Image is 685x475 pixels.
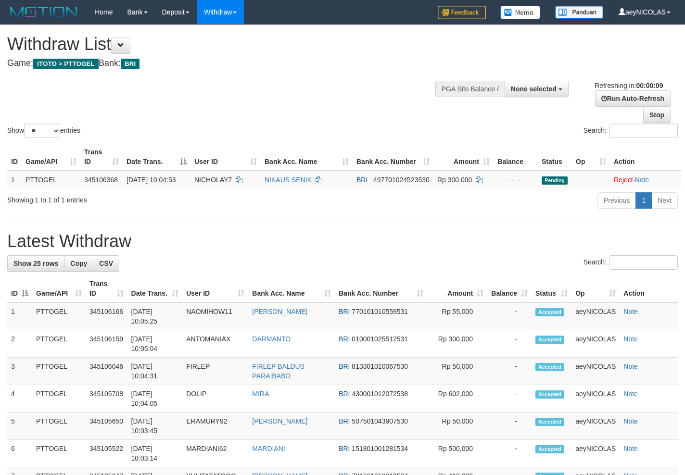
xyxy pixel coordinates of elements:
label: Search: [584,255,678,270]
td: aeyNICOLAS [571,385,620,412]
td: PTTOGEL [22,171,80,188]
td: 1 [7,302,32,330]
span: Accepted [535,336,564,344]
td: - [487,302,532,330]
td: 6 [7,440,32,467]
a: Note [623,362,638,370]
td: 2 [7,330,32,358]
a: DARMANTO [252,335,291,343]
th: Bank Acc. Name: activate to sort column ascending [261,143,353,171]
td: aeyNICOLAS [571,412,620,440]
td: ERAMURY92 [182,412,248,440]
td: 345105522 [86,440,127,467]
span: Accepted [535,390,564,399]
span: Accepted [535,363,564,371]
span: Copy 813301010067530 to clipboard [352,362,408,370]
td: 3 [7,358,32,385]
td: 345106046 [86,358,127,385]
h1: Latest Withdraw [7,232,678,251]
span: [DATE] 10:04:53 [127,176,176,184]
a: 1 [635,192,652,209]
a: Note [623,390,638,398]
th: Status: activate to sort column ascending [532,275,571,302]
span: Rp 300.000 [437,176,472,184]
th: Balance: activate to sort column ascending [487,275,532,302]
th: Game/API: activate to sort column ascending [22,143,80,171]
th: Bank Acc. Number: activate to sort column ascending [353,143,433,171]
div: Showing 1 to 1 of 1 entries [7,191,278,205]
th: Balance [494,143,538,171]
a: MIRA [252,390,269,398]
td: - [487,412,532,440]
div: - - - [497,175,534,185]
td: DOLIP [182,385,248,412]
span: Show 25 rows [13,260,58,267]
td: [DATE] 10:03:45 [127,412,183,440]
label: Show entries [7,124,80,138]
th: User ID: activate to sort column ascending [190,143,261,171]
img: Button%20Memo.svg [500,6,541,19]
td: PTTOGEL [32,302,86,330]
span: BRI [339,417,350,425]
td: [DATE] 10:05:04 [127,330,183,358]
td: Rp 602,000 [427,385,487,412]
a: Next [651,192,678,209]
a: FIRLEP BALDUS PARAIBABO [252,362,304,380]
a: Previous [597,192,636,209]
td: [DATE] 10:03:14 [127,440,183,467]
label: Search: [584,124,678,138]
td: PTTOGEL [32,358,86,385]
h4: Game: Bank: [7,59,447,68]
a: Stop [643,107,671,123]
a: Copy [64,255,93,272]
th: Trans ID: activate to sort column ascending [80,143,123,171]
div: PGA Site Balance / [435,81,505,97]
span: Pending [542,176,568,185]
span: BRI [339,390,350,398]
td: Rp 55,000 [427,302,487,330]
th: ID [7,143,22,171]
td: 345106159 [86,330,127,358]
th: Amount: activate to sort column ascending [433,143,494,171]
td: PTTOGEL [32,412,86,440]
td: PTTOGEL [32,440,86,467]
a: Note [623,308,638,315]
th: Amount: activate to sort column ascending [427,275,487,302]
td: - [487,440,532,467]
td: aeyNICOLAS [571,358,620,385]
th: Game/API: activate to sort column ascending [32,275,86,302]
a: Note [623,445,638,452]
th: ID: activate to sort column descending [7,275,32,302]
td: aeyNICOLAS [571,440,620,467]
th: Action [620,275,678,302]
td: - [487,330,532,358]
td: Rp 500,000 [427,440,487,467]
td: NAOMIHOW11 [182,302,248,330]
th: Date Trans.: activate to sort column descending [123,143,190,171]
span: NICHOLAY7 [194,176,232,184]
span: Accepted [535,418,564,426]
td: 5 [7,412,32,440]
td: [DATE] 10:04:31 [127,358,183,385]
input: Search: [609,124,678,138]
th: User ID: activate to sort column ascending [182,275,248,302]
img: panduan.png [555,6,603,19]
th: Op: activate to sort column ascending [571,275,620,302]
td: - [487,385,532,412]
th: Bank Acc. Number: activate to sort column ascending [335,275,427,302]
span: BRI [339,362,350,370]
span: BRI [339,335,350,343]
td: 4 [7,385,32,412]
td: [DATE] 10:04:05 [127,385,183,412]
td: Rp 50,000 [427,358,487,385]
a: MARDIANI [252,445,285,452]
td: aeyNICOLAS [571,330,620,358]
th: Status [538,143,572,171]
th: Trans ID: activate to sort column ascending [86,275,127,302]
td: PTTOGEL [32,385,86,412]
a: Note [623,335,638,343]
td: [DATE] 10:05:25 [127,302,183,330]
td: FIRLEP [182,358,248,385]
th: Op: activate to sort column ascending [572,143,610,171]
strong: 00:00:09 [636,82,663,89]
